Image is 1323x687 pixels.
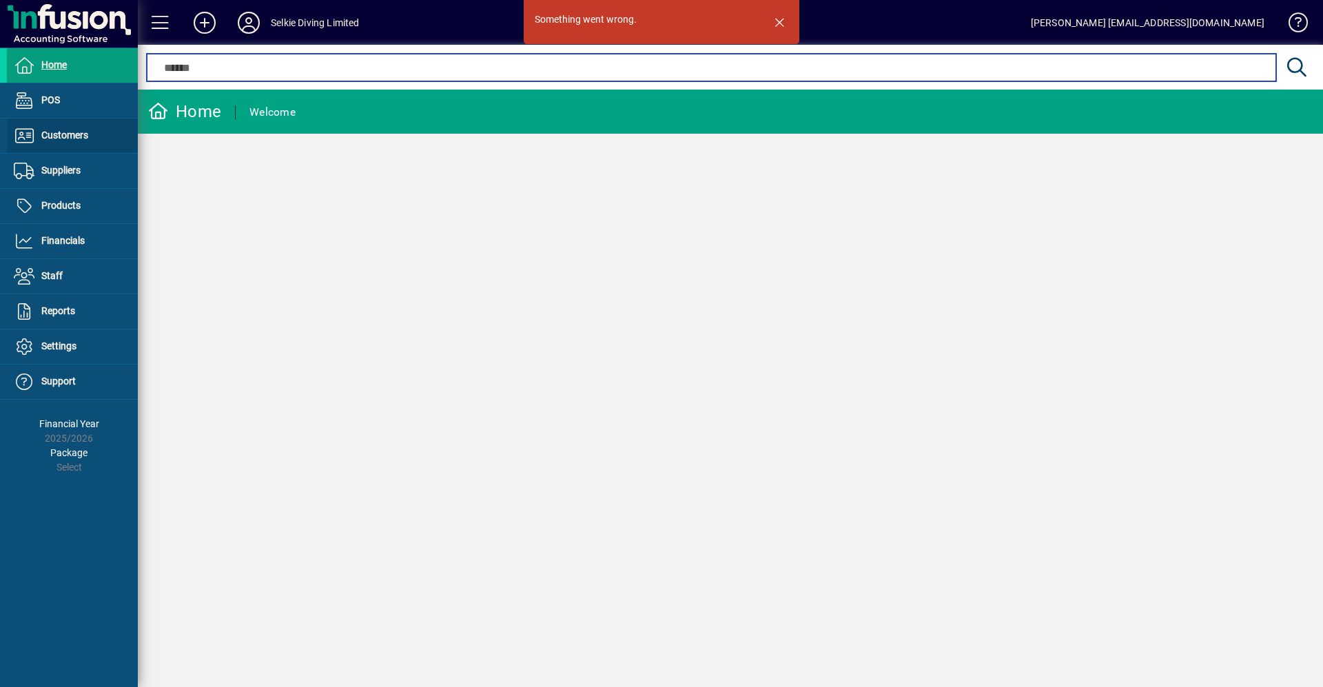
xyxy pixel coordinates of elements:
div: Home [148,101,221,123]
a: Staff [7,259,138,294]
span: Home [41,59,67,70]
div: Selkie Diving Limited [271,12,360,34]
a: Reports [7,294,138,329]
span: Reports [41,305,75,316]
a: Products [7,189,138,223]
a: Suppliers [7,154,138,188]
a: Support [7,365,138,399]
a: Knowledge Base [1278,3,1306,48]
div: Welcome [249,101,296,123]
button: Profile [227,10,271,35]
span: Settings [41,340,76,351]
span: Financial Year [39,418,99,429]
span: Products [41,200,81,211]
span: Support [41,376,76,387]
span: Suppliers [41,165,81,176]
div: [PERSON_NAME] [EMAIL_ADDRESS][DOMAIN_NAME] [1031,12,1264,34]
span: Package [50,447,88,458]
a: Customers [7,119,138,153]
a: Settings [7,329,138,364]
a: POS [7,83,138,118]
span: Customers [41,130,88,141]
span: POS [41,94,60,105]
span: Staff [41,270,63,281]
button: Add [183,10,227,35]
a: Financials [7,224,138,258]
span: Financials [41,235,85,246]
